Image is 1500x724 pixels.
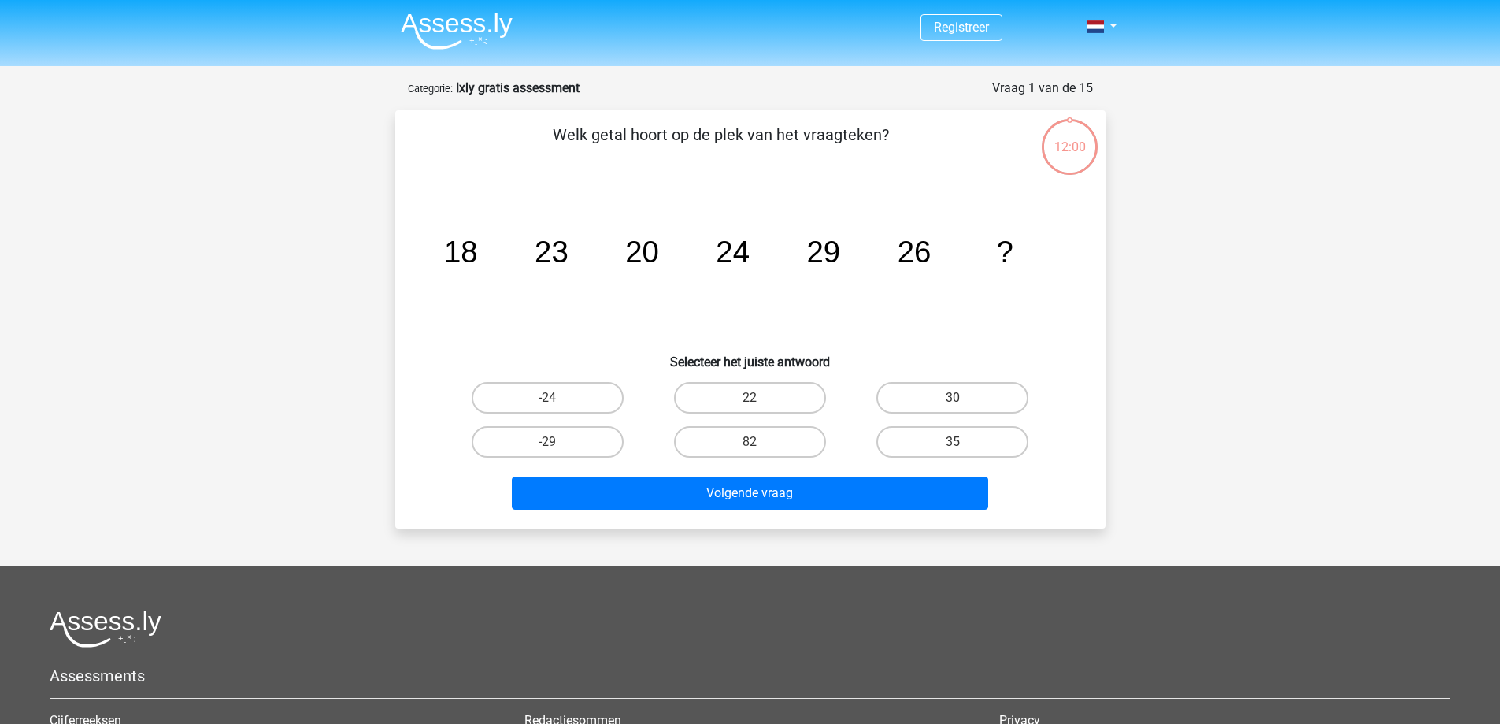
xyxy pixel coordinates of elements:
tspan: 26 [897,235,931,269]
tspan: 20 [625,235,659,269]
strong: Ixly gratis assessment [456,80,580,95]
img: Assessly logo [50,611,161,648]
a: Registreer [934,20,989,35]
tspan: 18 [443,235,477,269]
label: 82 [674,426,826,458]
label: 30 [876,382,1028,414]
img: Assessly [401,13,513,50]
label: 35 [876,426,1028,458]
label: -29 [472,426,624,458]
h6: Selecteer het juiste antwoord [420,342,1080,369]
tspan: 23 [535,235,569,269]
div: 12:00 [1040,117,1099,157]
small: Categorie: [408,83,453,95]
tspan: 24 [716,235,750,269]
tspan: 29 [806,235,840,269]
button: Volgende vraag [512,477,988,510]
label: 22 [674,382,826,414]
p: Welk getal hoort op de plek van het vraagteken? [420,123,1021,170]
label: -24 [472,382,624,414]
div: Vraag 1 van de 15 [992,79,1093,98]
tspan: ? [996,235,1013,269]
h5: Assessments [50,666,1450,685]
